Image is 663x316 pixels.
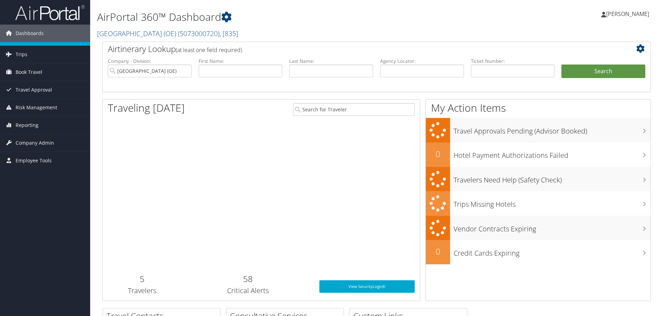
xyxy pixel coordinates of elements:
[454,123,651,136] h3: Travel Approvals Pending (Advisor Booked)
[97,29,238,38] a: [GEOGRAPHIC_DATA] (OE)
[601,3,656,24] a: [PERSON_NAME]
[16,134,54,152] span: Company Admin
[471,58,555,65] label: Ticket Number:
[108,286,177,296] h3: Travelers
[606,10,649,18] span: [PERSON_NAME]
[426,191,651,216] a: Trips Missing Hotels
[108,58,192,65] label: Company - Division:
[176,46,242,54] span: (at least one field required)
[16,25,44,42] span: Dashboards
[426,118,651,143] a: Travel Approvals Pending (Advisor Booked)
[187,273,309,285] h2: 58
[293,103,415,116] input: Search for Traveler
[108,101,185,115] h1: Traveling [DATE]
[108,273,177,285] h2: 5
[454,196,651,209] h3: Trips Missing Hotels
[16,46,27,63] span: Trips
[15,5,85,21] img: airportal-logo.png
[16,152,52,169] span: Employee Tools
[426,101,651,115] h1: My Action Items
[289,58,373,65] label: Last Name:
[16,81,52,99] span: Travel Approval
[426,246,450,257] h2: 0
[16,117,38,134] span: Reporting
[187,286,309,296] h3: Critical Alerts
[426,167,651,191] a: Travelers Need Help (Safety Check)
[426,240,651,264] a: 0Credit Cards Expiring
[219,29,238,38] span: , [ 835 ]
[561,65,645,78] button: Search
[454,147,651,160] h3: Hotel Payment Authorizations Failed
[454,245,651,258] h3: Credit Cards Expiring
[16,99,57,116] span: Risk Management
[178,29,219,38] span: ( 5073000720 )
[426,143,651,167] a: 0Hotel Payment Authorizations Failed
[454,172,651,185] h3: Travelers Need Help (Safety Check)
[16,63,42,81] span: Book Travel
[380,58,464,65] label: Agency Locator:
[426,148,450,160] h2: 0
[454,221,651,234] h3: Vendor Contracts Expiring
[319,280,415,293] a: View SecurityLogic®
[108,43,600,55] h2: Airtinerary Lookup
[97,10,470,24] h1: AirPortal 360™ Dashboard
[199,58,283,65] label: First Name:
[426,216,651,240] a: Vendor Contracts Expiring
